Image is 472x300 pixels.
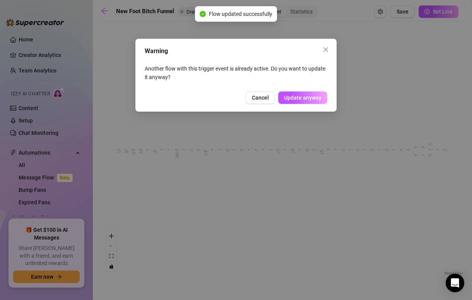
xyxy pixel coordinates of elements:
[284,95,322,101] span: Update anyway
[446,274,464,292] div: Open Intercom Messenger
[209,10,272,18] span: Flow updated successfully
[145,47,327,56] div: Warning
[278,91,327,104] button: Update anyway
[200,11,206,17] span: check-circle
[145,64,327,81] p: Another flow with this trigger event is already active. Do you want to update it anyway?
[323,47,329,53] span: close
[320,43,332,56] button: Close
[246,91,275,104] button: Cancel
[252,95,269,101] span: Cancel
[320,47,332,53] span: Close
